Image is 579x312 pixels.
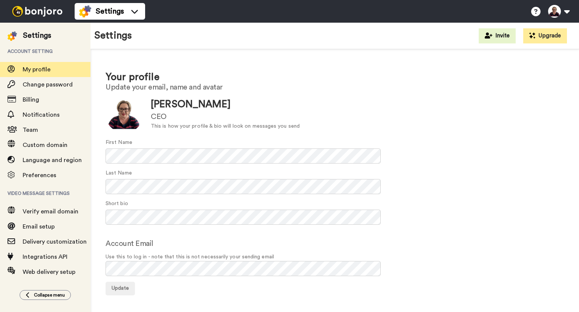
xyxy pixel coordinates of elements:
img: settings-colored.svg [79,5,91,17]
span: Web delivery setup [23,269,75,275]
span: Update [112,286,129,291]
span: Custom domain [23,142,67,148]
h1: Your profile [106,72,564,83]
h2: Update your email, name and avatar [106,83,564,91]
span: Collapse menu [34,292,65,298]
button: Invite [479,28,516,43]
div: CEO [151,111,300,122]
label: Account Email [106,238,153,249]
span: Integrations API [23,254,67,260]
span: Change password [23,82,73,88]
span: Settings [96,6,124,17]
button: Upgrade [523,28,567,43]
span: Verify email domain [23,209,78,215]
label: Short bio [106,200,128,208]
button: Collapse menu [20,290,71,300]
img: settings-colored.svg [8,31,17,41]
span: My profile [23,66,51,73]
span: Team [23,127,38,133]
label: First Name [106,139,132,147]
div: This is how your profile & bio will look on messages you send [151,122,300,130]
span: Language and region [23,157,82,163]
span: Email setup [23,224,55,230]
div: Settings [23,30,51,41]
h1: Settings [94,30,132,41]
span: Preferences [23,172,56,178]
div: [PERSON_NAME] [151,97,300,111]
button: Update [106,282,135,295]
span: Notifications [23,112,60,118]
span: Delivery customization [23,239,87,245]
span: Billing [23,97,39,103]
label: Last Name [106,169,132,177]
span: Use this to log in - note that this is not necessarily your sending email [106,253,564,261]
img: bj-logo-header-white.svg [9,6,66,17]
